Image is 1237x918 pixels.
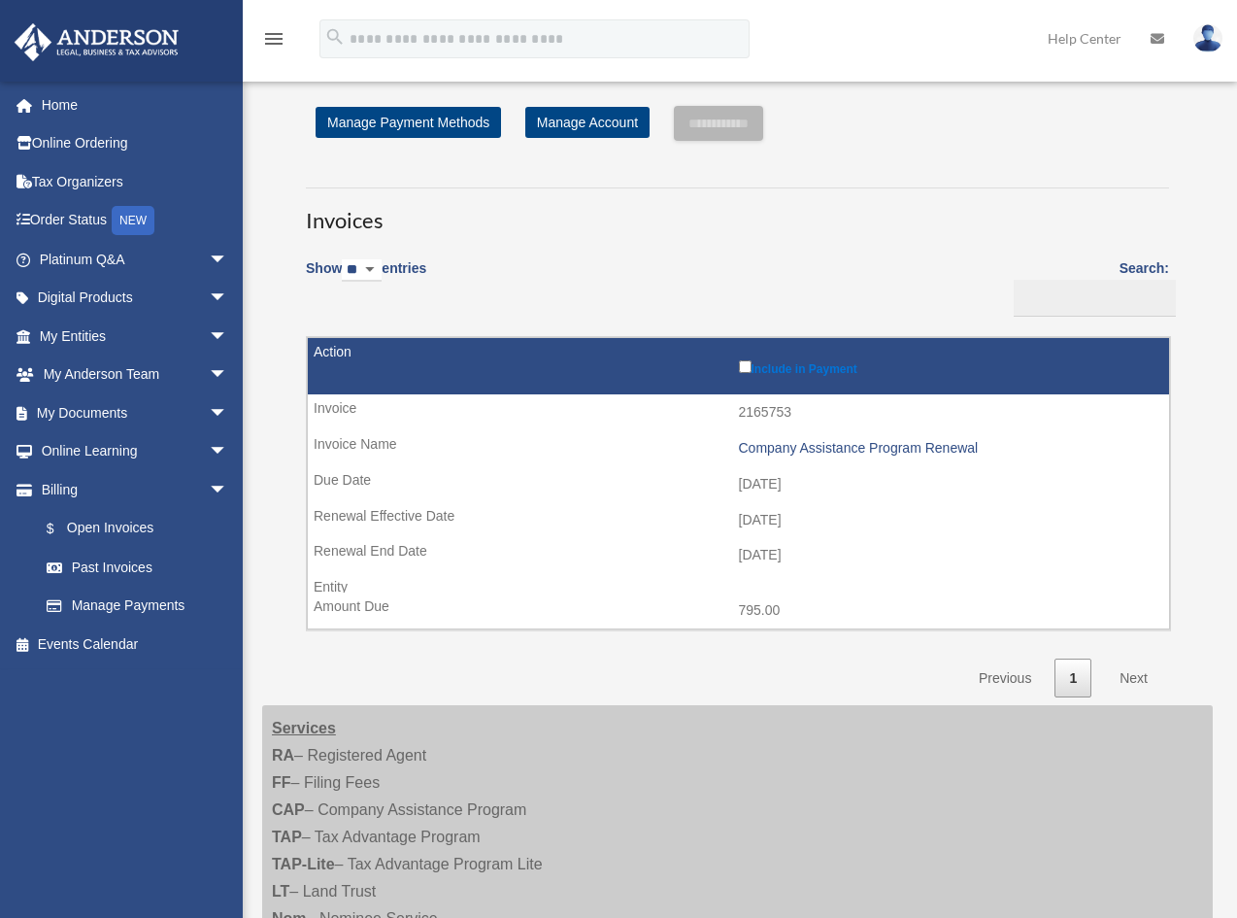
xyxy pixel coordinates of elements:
[964,659,1046,698] a: Previous
[308,537,1169,574] td: [DATE]
[1054,659,1091,698] a: 1
[14,85,257,124] a: Home
[57,517,67,541] span: $
[27,587,248,626] a: Manage Payments
[1105,659,1162,698] a: Next
[525,107,650,138] a: Manage Account
[209,240,248,280] span: arrow_drop_down
[316,107,501,138] a: Manage Payment Methods
[272,720,336,736] strong: Services
[209,432,248,472] span: arrow_drop_down
[14,317,257,356] a: My Entitiesarrow_drop_down
[272,856,335,872] strong: TAP-Lite
[272,747,294,764] strong: RA
[306,187,1169,236] h3: Invoices
[14,162,257,201] a: Tax Organizers
[14,279,257,318] a: Digital Productsarrow_drop_down
[14,393,257,432] a: My Documentsarrow_drop_down
[272,829,302,845] strong: TAP
[112,206,154,235] div: NEW
[209,470,248,510] span: arrow_drop_down
[739,440,1160,457] div: Company Assistance Program Renewal
[324,26,346,48] i: search
[14,625,257,663] a: Events Calendar
[262,27,285,51] i: menu
[342,259,382,282] select: Showentries
[739,357,1160,376] label: Include in Payment
[14,356,257,394] a: My Anderson Teamarrow_drop_down
[14,201,257,241] a: Order StatusNEW
[306,256,426,301] label: Show entries
[1193,24,1222,52] img: User Pic
[209,393,248,433] span: arrow_drop_down
[27,548,248,587] a: Past Invoices
[27,509,238,549] a: $Open Invoices
[272,774,291,791] strong: FF
[272,883,289,900] strong: LT
[308,593,1169,629] td: 795.00
[308,466,1169,503] td: [DATE]
[9,23,184,61] img: Anderson Advisors Platinum Portal
[262,34,285,51] a: menu
[14,240,257,279] a: Platinum Q&Aarrow_drop_down
[308,502,1169,539] td: [DATE]
[14,124,257,163] a: Online Ordering
[272,801,305,818] strong: CAP
[14,432,257,471] a: Online Learningarrow_drop_down
[308,394,1169,431] td: 2165753
[14,470,248,509] a: Billingarrow_drop_down
[209,356,248,395] span: arrow_drop_down
[209,279,248,319] span: arrow_drop_down
[739,360,752,373] input: Include in Payment
[209,317,248,357] span: arrow_drop_down
[1007,256,1169,317] label: Search:
[1014,280,1176,317] input: Search:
